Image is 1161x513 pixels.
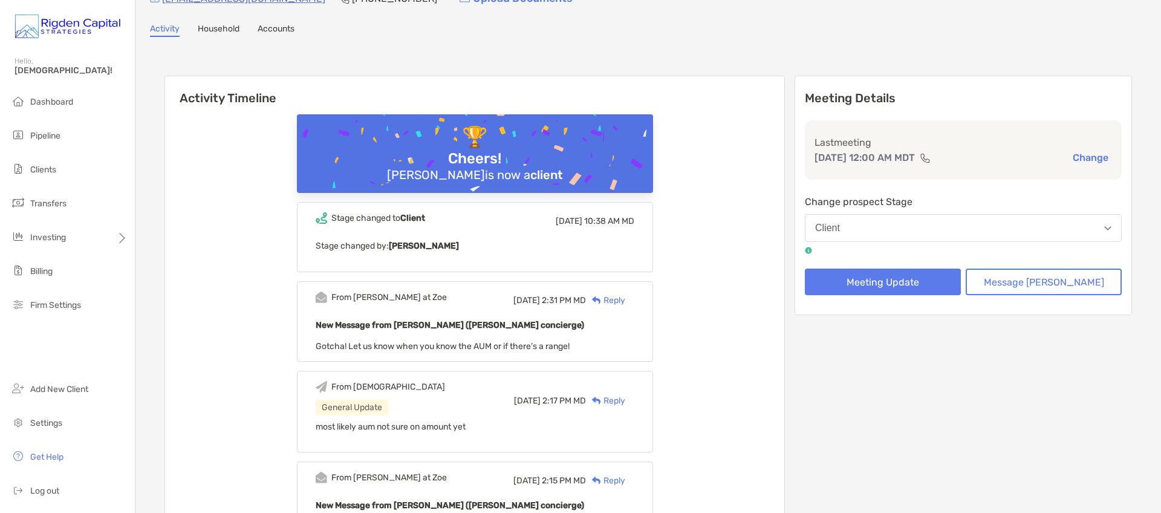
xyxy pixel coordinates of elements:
div: Stage changed to [331,213,425,223]
img: communication type [920,153,931,163]
b: New Message from [PERSON_NAME] ([PERSON_NAME] concierge) [316,500,584,511]
img: get-help icon [11,449,25,463]
div: From [DEMOGRAPHIC_DATA] [331,382,445,392]
div: 🏆 [457,125,492,150]
button: Message [PERSON_NAME] [966,269,1122,295]
div: From [PERSON_NAME] at Zoe [331,472,447,483]
span: 2:17 PM MD [542,396,586,406]
img: firm-settings icon [11,297,25,312]
span: [DATE] [514,396,541,406]
img: logout icon [11,483,25,497]
div: Cheers! [443,150,506,168]
div: Reply [586,474,625,487]
a: Accounts [258,24,294,37]
p: [DATE] 12:00 AM MDT [815,150,915,165]
b: Client [400,213,425,223]
span: 2:31 PM MD [542,295,586,306]
img: settings icon [11,415,25,430]
span: Clients [30,165,56,175]
img: Zoe Logo [15,5,120,48]
span: Add New Client [30,384,88,394]
span: Get Help [30,452,63,462]
img: Event icon [316,472,327,483]
span: Transfers [30,198,67,209]
span: [DATE] [513,295,540,306]
img: billing icon [11,263,25,278]
img: investing icon [11,229,25,244]
img: Open dropdown arrow [1104,226,1111,230]
p: Meeting Details [805,91,1122,106]
b: New Message from [PERSON_NAME] ([PERSON_NAME] concierge) [316,320,584,330]
p: Change prospect Stage [805,194,1122,209]
span: 2:15 PM MD [542,475,586,486]
img: transfers icon [11,195,25,210]
img: Reply icon [592,397,601,405]
img: pipeline icon [11,128,25,142]
span: most likely aum not sure on amount yet [316,422,466,432]
div: Reply [586,294,625,307]
img: clients icon [11,162,25,176]
span: Firm Settings [30,300,81,310]
a: Household [198,24,239,37]
img: dashboard icon [11,94,25,108]
b: [PERSON_NAME] [389,241,459,251]
div: General Update [316,400,388,415]
img: add_new_client icon [11,381,25,396]
img: Reply icon [592,296,601,304]
img: tooltip [805,247,812,254]
span: Log out [30,486,59,496]
span: Pipeline [30,131,60,141]
button: Client [805,214,1122,242]
span: Dashboard [30,97,73,107]
p: Stage changed by: [316,238,634,253]
span: 10:38 AM MD [584,216,634,226]
p: Last meeting [815,135,1112,150]
span: [DEMOGRAPHIC_DATA]! [15,65,128,76]
b: client [530,168,563,182]
h6: Activity Timeline [165,76,784,105]
span: Billing [30,266,53,276]
span: [DATE] [556,216,582,226]
div: Client [815,223,840,234]
span: Gotcha! Let us know when you know the AUM or if there’s a range! [316,341,570,351]
button: Meeting Update [805,269,961,295]
img: Event icon [316,381,327,393]
img: Confetti [297,114,653,219]
img: Event icon [316,212,327,224]
div: From [PERSON_NAME] at Zoe [331,292,447,302]
span: [DATE] [513,475,540,486]
img: Reply icon [592,477,601,485]
span: Settings [30,418,62,428]
a: Activity [150,24,180,37]
div: [PERSON_NAME] is now a [382,168,568,182]
div: Reply [586,394,625,407]
span: Investing [30,232,66,243]
img: Event icon [316,292,327,303]
button: Change [1069,151,1112,164]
